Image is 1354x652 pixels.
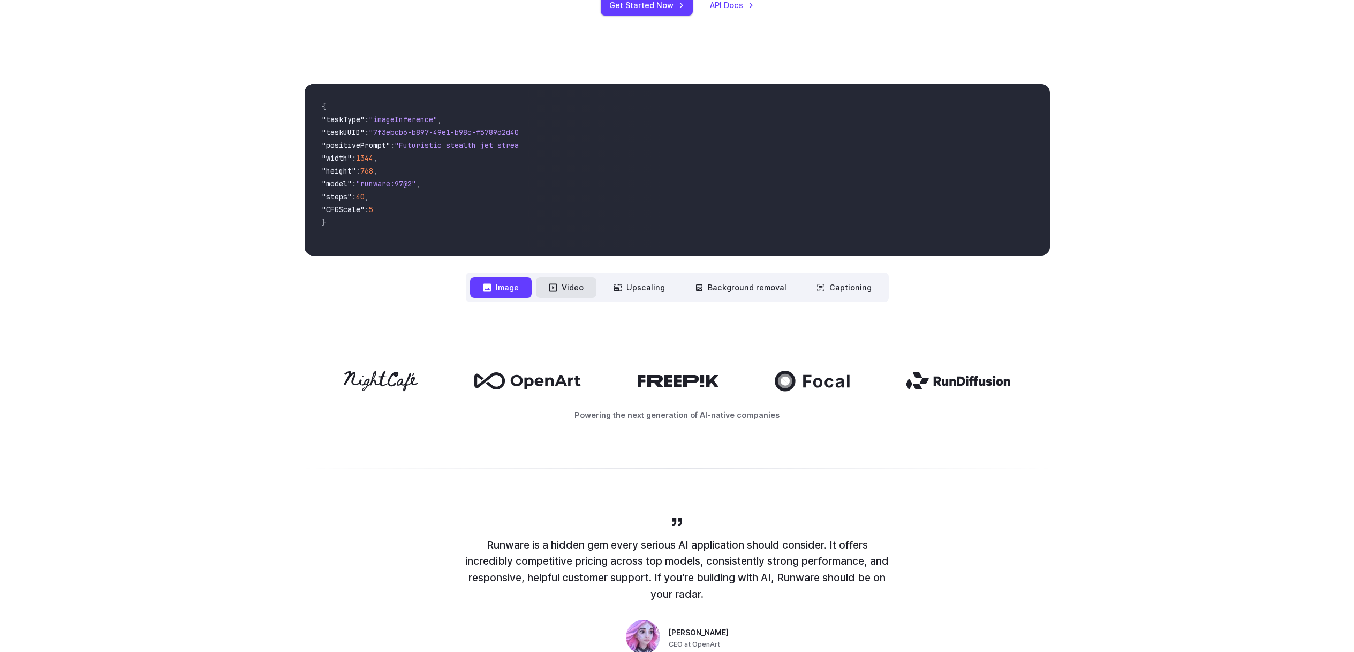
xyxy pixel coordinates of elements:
span: 40 [356,192,365,201]
span: "positivePrompt" [322,140,390,150]
span: : [365,115,369,124]
span: "height" [322,166,356,176]
span: , [365,192,369,201]
span: "model" [322,179,352,189]
span: : [352,192,356,201]
span: [PERSON_NAME] [669,627,729,639]
span: : [390,140,395,150]
span: 768 [360,166,373,176]
span: : [352,179,356,189]
span: : [365,128,369,137]
span: "imageInference" [369,115,437,124]
button: Image [470,277,532,298]
span: : [356,166,360,176]
span: "CFGScale" [322,205,365,214]
span: "taskType" [322,115,365,124]
span: "runware:97@2" [356,179,416,189]
span: "steps" [322,192,352,201]
span: 1344 [356,153,373,163]
button: Background removal [682,277,799,298]
span: CEO at OpenArt [669,639,720,650]
span: , [416,179,420,189]
button: Video [536,277,596,298]
button: Upscaling [601,277,678,298]
p: Runware is a hidden gem every serious AI application should consider. It offers incredibly compet... [463,537,891,603]
span: : [352,153,356,163]
span: { [322,102,326,111]
span: , [373,166,377,176]
span: , [373,153,377,163]
button: Captioning [804,277,884,298]
span: 5 [369,205,373,214]
span: "width" [322,153,352,163]
span: "Futuristic stealth jet streaking through a neon-lit cityscape with glowing purple exhaust" [395,140,784,150]
p: Powering the next generation of AI-native companies [305,409,1050,421]
span: "7f3ebcb6-b897-49e1-b98c-f5789d2d40d7" [369,128,532,137]
span: "taskUUID" [322,128,365,137]
span: } [322,218,326,227]
span: : [365,205,369,214]
span: , [437,115,442,124]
